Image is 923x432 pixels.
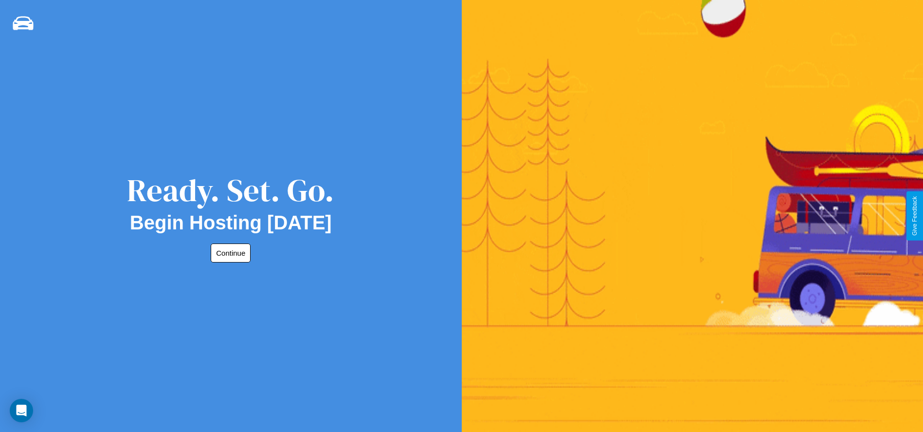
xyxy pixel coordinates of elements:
[10,399,33,422] div: Open Intercom Messenger
[127,169,334,212] div: Ready. Set. Go.
[911,196,918,236] div: Give Feedback
[211,244,251,263] button: Continue
[130,212,332,234] h2: Begin Hosting [DATE]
